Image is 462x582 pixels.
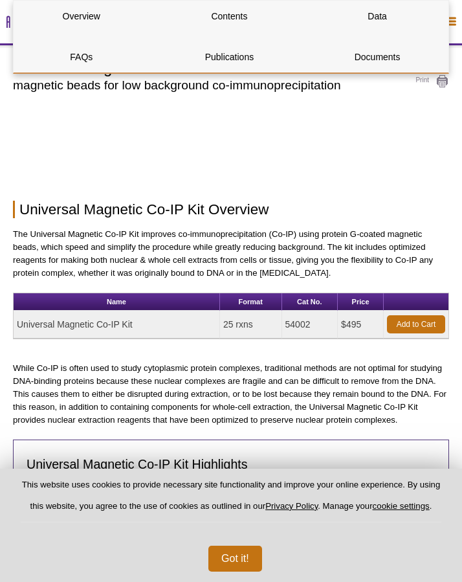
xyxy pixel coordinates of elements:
[14,1,149,32] a: Overview
[338,311,384,339] td: $495
[265,501,318,511] a: Privacy Policy
[309,1,445,32] a: Data
[220,311,282,339] td: 25 rxns
[162,41,298,73] a: Publications
[338,293,384,311] th: Price
[373,501,430,511] button: cookie settings
[387,315,445,333] a: Add to Cart
[282,311,338,339] td: 54002
[401,74,449,89] a: Print
[282,293,338,311] th: Cat No.
[309,41,445,73] a: Documents
[162,1,298,32] a: Contents
[220,293,282,311] th: Format
[13,228,449,280] p: The Universal Magnetic Co-IP Kit improves co-immunoprecipitation (Co-IP) using protein G-coated m...
[208,546,262,572] button: Got it!
[418,538,449,569] iframe: Intercom live chat
[13,362,449,427] p: While Co-IP is often used to study cytoplasmic protein complexes, traditional methods are not opt...
[13,80,388,91] h2: magnetic beads for low background co-immunoprecipitation
[14,41,149,73] a: FAQs
[14,293,220,311] th: Name
[27,456,435,472] h3: Universal Magnetic Co-IP Kit Highlights
[14,311,220,339] td: Universal Magnetic Co-IP Kit
[21,479,441,522] p: This website uses cookies to provide necessary site functionality and improve your online experie...
[13,201,449,218] h2: Universal Magnetic Co-IP Kit Overview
